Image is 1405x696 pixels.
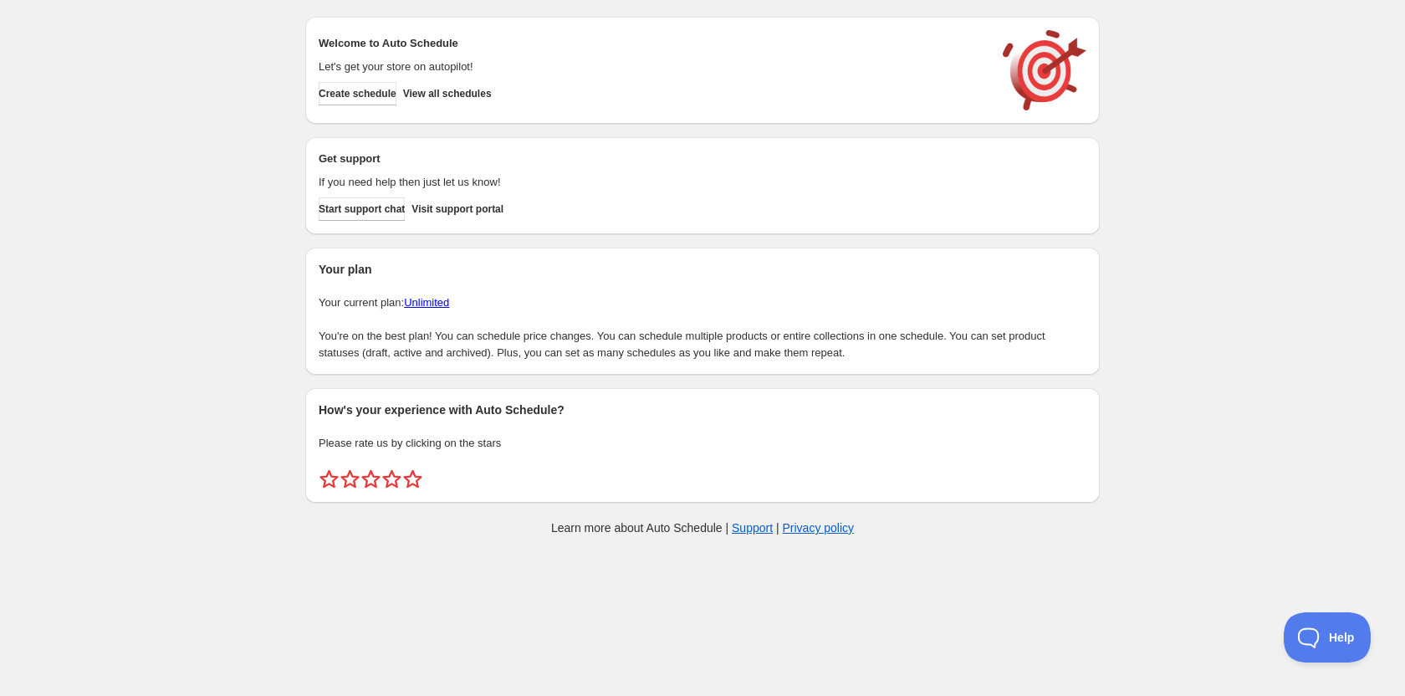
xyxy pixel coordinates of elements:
button: View all schedules [403,82,492,105]
span: View all schedules [403,87,492,100]
h2: Welcome to Auto Schedule [319,35,986,52]
span: Create schedule [319,87,396,100]
p: Learn more about Auto Schedule | | [551,519,854,536]
h2: How's your experience with Auto Schedule? [319,402,1086,418]
span: Visit support portal [411,202,503,216]
p: Please rate us by clicking on the stars [319,435,1086,452]
p: You're on the best plan! You can schedule price changes. You can schedule multiple products or en... [319,328,1086,361]
span: Start support chat [319,202,405,216]
iframe: Toggle Customer Support [1284,612,1372,663]
a: Start support chat [319,197,405,221]
h2: Your plan [319,261,1086,278]
a: Support [732,521,773,535]
a: Unlimited [404,296,449,309]
h2: Get support [319,151,986,167]
p: If you need help then just let us know! [319,174,986,191]
p: Your current plan: [319,294,1086,311]
p: Let's get your store on autopilot! [319,59,986,75]
a: Privacy policy [783,521,855,535]
button: Create schedule [319,82,396,105]
a: Visit support portal [411,197,503,221]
